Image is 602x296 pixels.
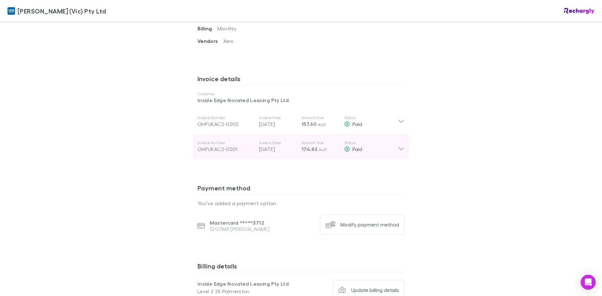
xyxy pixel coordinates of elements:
p: Inside Edge Novated Leasing Pty Ltd [198,96,404,104]
h3: Invoice details [198,75,404,85]
span: Billing [198,25,217,32]
p: Invoice Number [198,115,254,120]
div: Invoice NumberOHFUKAC2-0001Invoice Date[DATE]Amount Due174.82 AUDStatusPaid [193,134,409,159]
p: Level 2 25 Palmerston [198,288,301,295]
p: 12/27 MR [PERSON_NAME] [210,226,270,232]
p: Inside Edge Novated Leasing Pty Ltd [198,280,301,288]
img: Rechargly Logo [564,8,594,14]
div: Invoice NumberOHFUKAC2-0002Invoice Date[DATE]Amount Due157.60 AUDStatusPaid [193,109,409,134]
span: 157.60 [302,121,316,127]
img: Modify payment method's Logo [325,220,335,230]
p: Invoice Date [259,115,297,120]
div: Update billing details [351,287,399,293]
span: Vendors [198,38,223,44]
div: OHFUKAC2-0002 [198,120,254,128]
p: [DATE] [259,120,297,128]
p: Invoice Date [259,140,297,145]
span: Paid [352,146,362,152]
div: Modify payment method [341,221,399,228]
img: William Buck (Vic) Pty Ltd's Logo [8,7,15,15]
p: Customer [198,91,404,96]
span: Paid [352,121,362,127]
p: Amount Due [302,140,339,145]
h3: Billing details [198,262,404,272]
span: AUD [318,122,326,127]
span: Monthly [217,25,237,31]
p: Amount Due [302,115,339,120]
span: AUD [319,147,327,152]
p: [DATE] [259,145,297,153]
p: You’ve added a payment option. [198,200,404,207]
h3: Payment method [198,184,404,194]
button: Modify payment method [320,215,404,235]
span: Xero [223,38,234,44]
p: Status [344,115,398,120]
p: Status [344,140,398,145]
div: Open Intercom Messenger [581,275,596,290]
div: OHFUKAC2-0001 [198,145,254,153]
span: [PERSON_NAME] (Vic) Pty Ltd [18,6,106,16]
p: Invoice Number [198,140,254,145]
span: 174.82 [302,146,317,152]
